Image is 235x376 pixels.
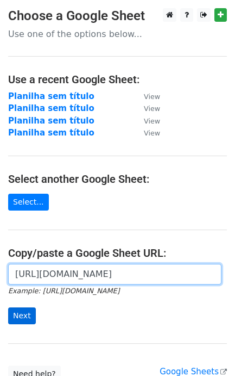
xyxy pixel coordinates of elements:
[144,129,160,137] small: View
[8,128,94,138] a: Planilha sem título
[8,172,227,186] h4: Select another Google Sheet:
[8,287,119,295] small: Example: [URL][DOMAIN_NAME]
[181,324,235,376] iframe: Chat Widget
[8,246,227,260] h4: Copy/paste a Google Sheet URL:
[8,307,36,324] input: Next
[8,116,94,126] a: Planilha sem título
[133,128,160,138] a: View
[8,28,227,40] p: Use one of the options below...
[144,117,160,125] small: View
[144,93,160,101] small: View
[133,103,160,113] a: View
[8,103,94,113] a: Planilha sem título
[8,8,227,24] h3: Choose a Google Sheet
[8,91,94,101] a: Planilha sem título
[8,194,49,211] a: Select...
[8,73,227,86] h4: Use a recent Google Sheet:
[133,91,160,101] a: View
[133,116,160,126] a: View
[144,104,160,113] small: View
[181,324,235,376] div: Widget de chat
[8,264,221,285] input: Paste your Google Sheet URL here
